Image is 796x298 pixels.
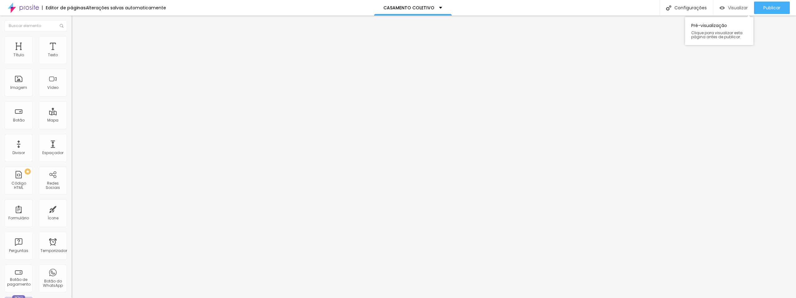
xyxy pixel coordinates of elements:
[46,181,60,190] font: Redes Sociais
[763,5,780,11] font: Publicar
[9,248,28,253] font: Perguntas
[691,22,727,29] font: Pré-visualização
[720,5,725,11] img: view-1.svg
[691,30,743,39] font: Clique para visualizar esta página antes de publicar.
[48,52,58,57] font: Texto
[666,5,671,11] img: Ícone
[674,5,707,11] font: Configurações
[40,248,67,253] font: Temporizador
[728,5,748,11] font: Visualizar
[12,181,26,190] font: Código HTML
[46,5,86,11] font: Editor de páginas
[383,5,434,11] font: CASAMENTO COLETIVO
[42,150,63,155] font: Espaçador
[47,117,58,123] font: Mapa
[754,2,790,14] button: Publicar
[86,5,166,11] font: Alterações salvas automaticamente
[72,16,796,298] iframe: Editor
[10,85,27,90] font: Imagem
[12,150,25,155] font: Divisor
[5,20,67,31] input: Buscar elemento
[60,24,63,28] img: Ícone
[7,277,30,287] font: Botão de pagamento
[13,117,25,123] font: Botão
[43,278,63,288] font: Botão do WhatsApp
[713,2,754,14] button: Visualizar
[48,215,58,221] font: Ícone
[8,215,29,221] font: Formulário
[13,52,24,57] font: Título
[47,85,58,90] font: Vídeo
